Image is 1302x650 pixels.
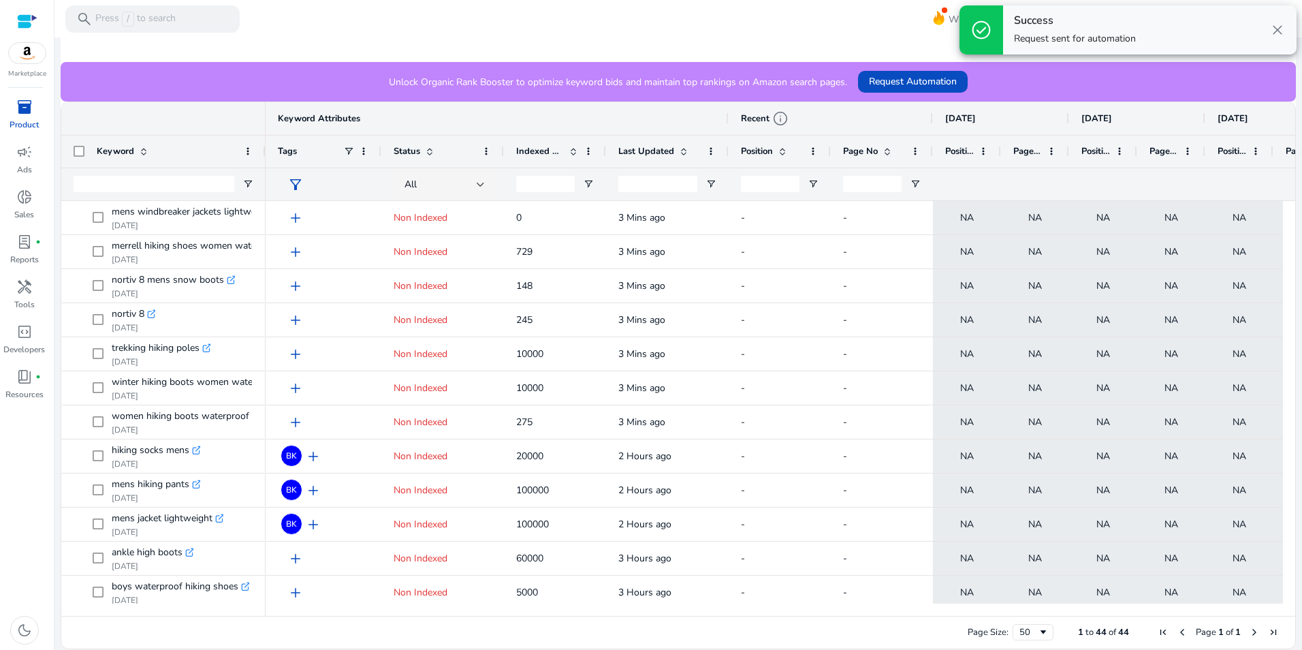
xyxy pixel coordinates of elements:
[618,211,665,224] span: 3 Mins ago
[516,484,549,497] span: 100000
[1164,510,1178,538] span: NA
[1226,626,1233,638] span: of
[741,450,745,463] span: -
[843,313,847,326] span: -
[1164,204,1178,232] span: NA
[1096,374,1110,402] span: NA
[1096,442,1110,470] span: NA
[1249,627,1260,638] div: Next Page
[3,343,45,356] p: Developers
[516,313,533,326] span: 245
[389,75,847,89] p: Unlock Organic Rank Booster to optimize keyword bids and maintain top rankings on Amazon search p...
[618,245,665,258] span: 3 Mins ago
[516,518,549,531] span: 100000
[741,176,799,192] input: Position Filter Input
[741,552,745,565] span: -
[242,179,253,189] button: Open Filter Menu
[843,279,847,292] span: -
[287,210,304,226] span: add
[1233,340,1246,368] span: NA
[1233,306,1246,334] span: NA
[1096,238,1110,266] span: NA
[843,552,847,565] span: -
[705,179,716,189] button: Open Filter Menu
[960,408,974,436] span: NA
[16,234,33,250] span: lab_profile
[1028,272,1042,300] span: NA
[1164,476,1178,504] span: NA
[112,543,182,562] span: ankle high boots
[1019,626,1038,638] div: 50
[1233,476,1246,504] span: NA
[968,626,1009,638] div: Page Size:
[960,340,974,368] span: NA
[741,518,745,531] span: -
[843,450,847,463] span: -
[741,484,745,497] span: -
[394,211,447,224] span: Non Indexed
[945,112,976,125] span: [DATE]
[960,272,974,300] span: NA
[960,204,974,232] span: NA
[394,245,447,258] span: Non Indexed
[516,176,575,192] input: Indexed Products Filter Input
[1164,442,1178,470] span: NA
[1158,627,1169,638] div: First Page
[960,544,974,572] span: NA
[516,450,543,463] span: 20000
[1164,408,1178,436] span: NA
[1177,627,1188,638] div: Previous Page
[1164,544,1178,572] span: NA
[1096,544,1110,572] span: NA
[1218,145,1246,157] span: Position
[394,347,447,360] span: Non Indexed
[618,279,665,292] span: 3 Mins ago
[287,585,304,601] span: add
[772,110,789,127] span: info
[843,416,847,429] span: -
[618,176,697,192] input: Last Updated Filter Input
[516,347,543,360] span: 10000
[16,622,33,638] span: dark_mode
[16,99,33,115] span: inventory_2
[1028,204,1042,232] span: NA
[112,373,279,392] span: winter hiking boots women waterproof
[305,482,321,499] span: add
[960,374,974,402] span: NA
[1028,374,1042,402] span: NA
[112,254,252,265] p: [DATE]
[112,407,300,426] span: women hiking boots waterproof lightweight
[112,390,252,401] p: [DATE]
[1233,204,1246,232] span: NA
[394,145,420,157] span: Status
[583,179,594,189] button: Open Filter Menu
[35,239,41,245] span: fiber_manual_record
[394,279,447,292] span: Non Indexed
[618,313,665,326] span: 3 Mins ago
[287,312,304,328] span: add
[843,245,847,258] span: -
[1096,476,1110,504] span: NA
[112,356,210,367] p: [DATE]
[1013,624,1053,640] div: Page Size
[112,441,189,460] span: hiking socks mens
[112,202,323,221] span: mens windbreaker jackets lightweight waterproof
[945,145,974,157] span: Position
[808,179,819,189] button: Open Filter Menu
[618,450,671,463] span: 2 Hours ago
[286,520,297,528] span: BK
[287,346,304,362] span: add
[1085,626,1094,638] span: to
[1196,626,1216,638] span: Page
[16,369,33,385] span: book_4
[618,145,674,157] span: Last Updated
[869,74,957,89] span: Request Automation
[278,145,297,157] span: Tags
[1028,476,1042,504] span: NA
[404,178,417,191] span: All
[394,416,447,429] span: Non Indexed
[843,484,847,497] span: -
[16,189,33,205] span: donut_small
[287,176,304,193] span: filter_alt
[35,374,41,380] span: fiber_manual_record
